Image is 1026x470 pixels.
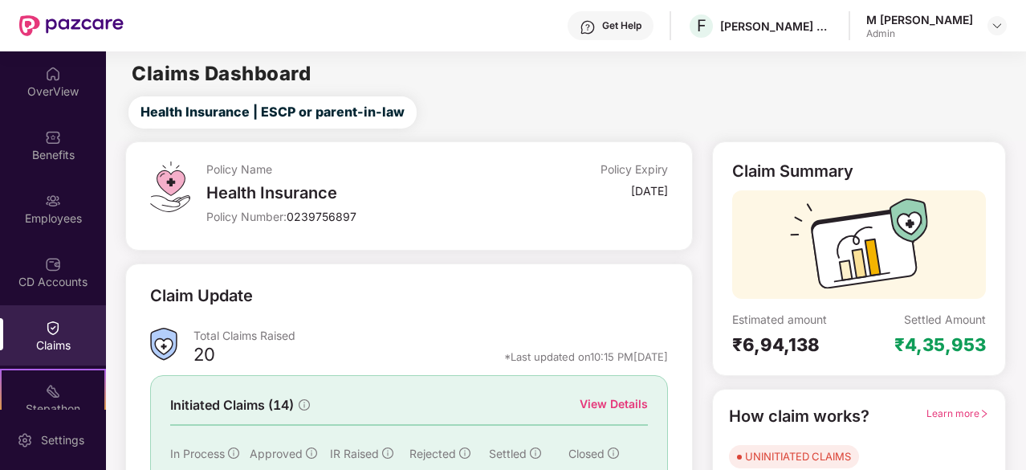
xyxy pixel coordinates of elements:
[608,448,619,459] span: info-circle
[19,15,124,36] img: New Pazcare Logo
[926,407,989,419] span: Learn more
[193,328,668,343] div: Total Claims Raised
[894,333,986,356] div: ₹4,35,953
[866,27,973,40] div: Admin
[45,383,61,399] img: svg+xml;base64,PHN2ZyB4bWxucz0iaHR0cDovL3d3dy53My5vcmcvMjAwMC9zdmciIHdpZHRoPSIyMSIgaGVpZ2h0PSIyMC...
[991,19,1004,32] img: svg+xml;base64,PHN2ZyBpZD0iRHJvcGRvd24tMzJ4MzIiIHhtbG5zPSJodHRwOi8vd3d3LnczLm9yZy8yMDAwL3N2ZyIgd2...
[979,409,989,419] span: right
[45,66,61,82] img: svg+xml;base64,PHN2ZyBpZD0iSG9tZSIgeG1sbnM9Imh0dHA6Ly93d3cudzMub3JnLzIwMDAvc3ZnIiB3aWR0aD0iMjAiIG...
[2,401,104,417] div: Stepathon
[729,404,869,429] div: How claim works?
[568,447,605,460] span: Closed
[409,447,456,460] span: Rejected
[132,64,311,84] h2: Claims Dashboard
[170,447,225,460] span: In Process
[45,320,61,336] img: svg+xml;base64,PHN2ZyBpZD0iQ2xhaW0iIHhtbG5zPSJodHRwOi8vd3d3LnczLm9yZy8yMDAwL3N2ZyIgd2lkdGg9IjIwIi...
[732,312,859,327] div: Estimated amount
[287,210,356,223] span: 0239756897
[580,19,596,35] img: svg+xml;base64,PHN2ZyBpZD0iSGVscC0zMngzMiIgeG1sbnM9Imh0dHA6Ly93d3cudzMub3JnLzIwMDAvc3ZnIiB3aWR0aD...
[36,432,89,448] div: Settings
[206,161,515,177] div: Policy Name
[382,448,393,459] span: info-circle
[228,448,239,459] span: info-circle
[530,448,541,459] span: info-circle
[504,349,668,364] div: *Last updated on 10:15 PM[DATE]
[904,312,986,327] div: Settled Amount
[602,19,641,32] div: Get Help
[170,395,294,415] span: Initiated Claims (14)
[250,447,303,460] span: Approved
[732,161,853,181] div: Claim Summary
[732,333,859,356] div: ₹6,94,138
[459,448,470,459] span: info-circle
[601,161,668,177] div: Policy Expiry
[631,183,668,198] div: [DATE]
[866,12,973,27] div: M [PERSON_NAME]
[45,129,61,145] img: svg+xml;base64,PHN2ZyBpZD0iQmVuZWZpdHMiIHhtbG5zPSJodHRwOi8vd3d3LnczLm9yZy8yMDAwL3N2ZyIgd2lkdGg9Ij...
[720,18,833,34] div: [PERSON_NAME] & [PERSON_NAME] Labs Private Limited
[128,96,417,129] button: Health Insurance | ESCP or parent-in-law
[17,432,33,448] img: svg+xml;base64,PHN2ZyBpZD0iU2V0dGluZy0yMHgyMCIgeG1sbnM9Imh0dHA6Ly93d3cudzMub3JnLzIwMDAvc3ZnIiB3aW...
[206,183,515,202] div: Health Insurance
[299,399,310,411] span: info-circle
[745,448,851,464] div: UNINITIATED CLAIMS
[330,447,379,460] span: IR Raised
[489,447,527,460] span: Settled
[150,161,189,212] img: svg+xml;base64,PHN2ZyB4bWxucz0iaHR0cDovL3d3dy53My5vcmcvMjAwMC9zdmciIHdpZHRoPSI0OS4zMiIgaGVpZ2h0PS...
[580,395,648,413] div: View Details
[150,328,177,361] img: ClaimsSummaryIcon
[150,284,253,309] div: Claim Update
[45,256,61,272] img: svg+xml;base64,PHN2ZyBpZD0iQ0RfQWNjb3VudHMiIGRhdGEtbmFtZT0iQ0QgQWNjb3VudHMiIHhtbG5zPSJodHRwOi8vd3...
[45,193,61,209] img: svg+xml;base64,PHN2ZyBpZD0iRW1wbG95ZWVzIiB4bWxucz0iaHR0cDovL3d3dy53My5vcmcvMjAwMC9zdmciIHdpZHRoPS...
[206,209,515,224] div: Policy Number:
[140,102,405,122] span: Health Insurance | ESCP or parent-in-law
[306,448,317,459] span: info-circle
[790,198,928,299] img: svg+xml;base64,PHN2ZyB3aWR0aD0iMTcyIiBoZWlnaHQ9IjExMyIgdmlld0JveD0iMCAwIDE3MiAxMTMiIGZpbGw9Im5vbm...
[193,343,215,370] div: 20
[697,16,706,35] span: F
